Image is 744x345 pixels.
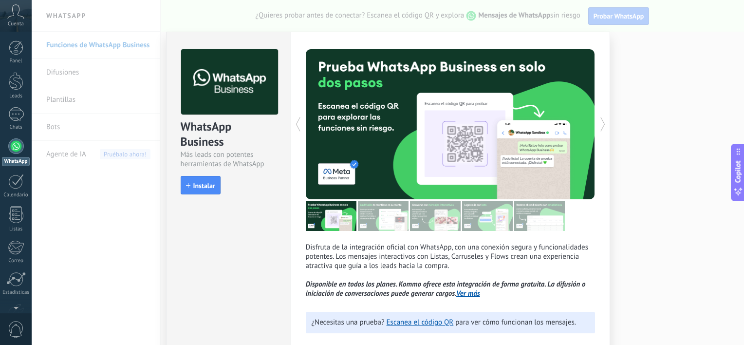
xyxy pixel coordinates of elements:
[2,226,30,232] div: Listas
[514,201,565,231] img: tour_image_cc377002d0016b7ebaeb4dbe65cb2175.png
[306,243,595,298] p: Disfruta de la integración oficial con WhatsApp, con una conexión segura y funcionalidades potent...
[181,150,277,169] div: Más leads con potentes herramientas de WhatsApp
[733,161,743,183] span: Copilot
[181,49,278,115] img: logo_main.png
[410,201,461,231] img: tour_image_1009fe39f4f058b759f0df5a2b7f6f06.png
[193,182,215,189] span: Instalar
[2,192,30,198] div: Calendario
[181,119,277,150] div: WhatsApp Business
[2,58,30,64] div: Panel
[2,93,30,99] div: Leads
[2,258,30,264] div: Correo
[456,289,480,298] a: Ver más
[387,318,454,327] a: Escanea el código QR
[2,157,30,166] div: WhatsApp
[8,21,24,27] span: Cuenta
[306,280,586,298] i: Disponible en todos los planes. Kommo ofrece esta integración de forma gratuita. La difusión o in...
[2,289,30,296] div: Estadísticas
[181,176,221,194] button: Instalar
[312,318,385,327] span: ¿Necesitas una prueba?
[2,124,30,131] div: Chats
[462,201,513,231] img: tour_image_62c9952fc9cf984da8d1d2aa2c453724.png
[306,201,356,231] img: tour_image_7a4924cebc22ed9e3259523e50fe4fd6.png
[455,318,576,327] span: para ver cómo funcionan los mensajes.
[358,201,409,231] img: tour_image_cc27419dad425b0ae96c2716632553fa.png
